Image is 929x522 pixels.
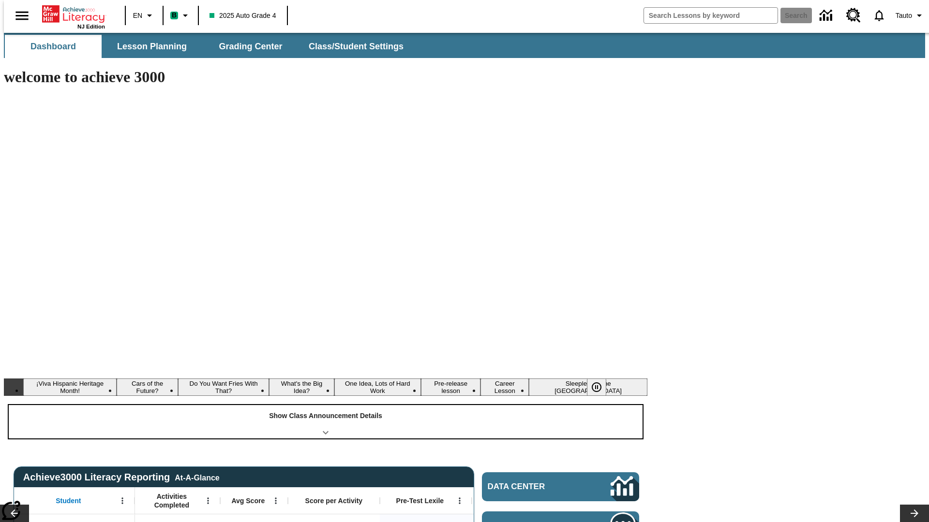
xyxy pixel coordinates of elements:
button: Slide 1 ¡Viva Hispanic Heritage Month! [23,378,117,396]
a: Notifications [867,3,892,28]
button: Profile/Settings [892,7,929,24]
button: Language: EN, Select a language [129,7,160,24]
a: Data Center [814,2,840,29]
button: Grading Center [202,35,299,58]
p: Show Class Announcement Details [269,411,382,421]
a: Resource Center, Will open in new tab [840,2,867,29]
span: B [172,9,177,21]
span: 2025 Auto Grade 4 [210,11,276,21]
button: Open Menu [115,493,130,508]
div: Show Class Announcement Details [9,405,643,438]
span: NJ Edition [77,24,105,29]
span: Avg Score [231,496,265,505]
button: Open Menu [201,493,215,508]
button: Class/Student Settings [301,35,411,58]
button: Slide 8 Sleepless in the Animal Kingdom [529,378,647,396]
h1: welcome to achieve 3000 [4,68,647,86]
button: Slide 7 Career Lesson [480,378,529,396]
span: Pre-Test Lexile [396,496,444,505]
span: Score per Activity [305,496,363,505]
a: Home [42,4,105,24]
button: Slide 3 Do You Want Fries With That? [178,378,269,396]
span: Activities Completed [140,492,204,509]
div: At-A-Glance [175,472,219,482]
div: SubNavbar [4,33,925,58]
button: Open side menu [8,1,36,30]
button: Slide 2 Cars of the Future? [117,378,178,396]
span: Tauto [896,11,912,21]
input: search field [644,8,778,23]
button: Boost Class color is mint green. Change class color [166,7,195,24]
button: Open Menu [452,493,467,508]
span: Student [56,496,81,505]
button: Lesson carousel, Next [900,505,929,522]
button: Slide 6 Pre-release lesson [421,378,480,396]
button: Slide 5 One Idea, Lots of Hard Work [334,378,421,396]
button: Lesson Planning [104,35,200,58]
span: Achieve3000 Literacy Reporting [23,472,220,483]
div: SubNavbar [4,35,412,58]
button: Slide 4 What's the Big Idea? [269,378,334,396]
button: Pause [587,378,606,396]
div: Pause [587,378,616,396]
button: Dashboard [5,35,102,58]
span: EN [133,11,142,21]
div: Home [42,3,105,29]
button: Open Menu [269,493,283,508]
a: Data Center [482,472,639,501]
span: Data Center [488,482,578,492]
